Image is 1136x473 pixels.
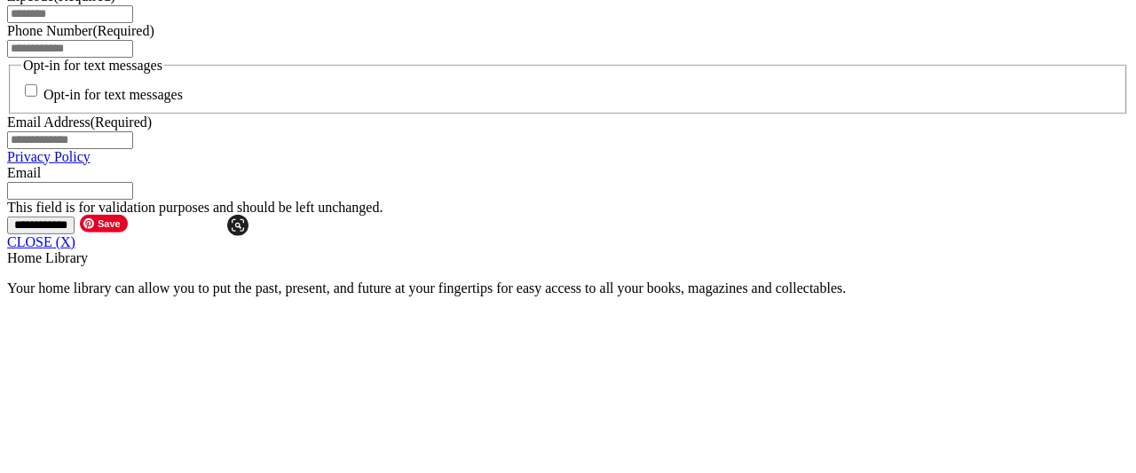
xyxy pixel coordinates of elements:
[92,23,154,38] span: (Required)
[7,234,75,249] a: CLOSE (X)
[21,58,164,74] legend: Opt-in for text messages
[7,114,152,130] label: Email Address
[7,250,88,265] span: Home Library
[91,114,152,130] span: (Required)
[43,88,183,103] label: Opt-in for text messages
[7,165,41,180] label: Email
[7,149,91,164] a: Privacy Policy
[80,215,128,233] span: Save
[7,23,154,38] label: Phone Number
[7,200,1129,216] div: This field is for validation purposes and should be left unchanged.
[7,280,1129,296] p: Your home library can allow you to put the past, present, and future at your fingertips for easy ...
